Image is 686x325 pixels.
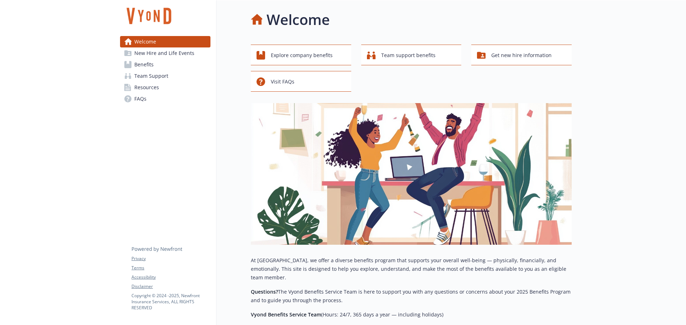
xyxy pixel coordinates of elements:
span: Benefits [134,59,154,70]
span: Resources [134,82,159,93]
span: New Hire and Life Events [134,47,194,59]
a: New Hire and Life Events [120,47,210,59]
strong: Vyond Benefits Service Team [251,311,321,318]
a: Disclaimer [131,283,210,290]
p: Copyright © 2024 - 2025 , Newfront Insurance Services, ALL RIGHTS RESERVED [131,293,210,311]
span: Team Support [134,70,168,82]
a: Welcome [120,36,210,47]
span: Visit FAQs [271,75,294,88]
p: The Vyond Benefits Service Team is here to support you with any questions or concerns about your ... [251,288,572,305]
a: Accessibility [131,274,210,280]
a: Terms [131,265,210,271]
span: Team support benefits [381,49,436,62]
span: Get new hire information [491,49,552,62]
a: Privacy [131,255,210,262]
span: Explore company benefits [271,49,333,62]
a: Resources [120,82,210,93]
button: Get new hire information [471,45,572,65]
a: Team Support [120,70,210,82]
p: At [GEOGRAPHIC_DATA], we offer a diverse benefits program that supports your overall well-being —... [251,256,572,282]
span: Welcome [134,36,156,47]
p: (Hours: 24/7, 365 days a year — including holidays) [251,310,572,319]
a: Benefits [120,59,210,70]
button: Explore company benefits [251,45,351,65]
strong: Questions? [251,288,278,295]
h1: Welcome [267,9,330,30]
span: FAQs [134,93,146,105]
img: overview page banner [251,103,572,245]
button: Visit FAQs [251,71,351,92]
button: Team support benefits [361,45,462,65]
a: FAQs [120,93,210,105]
